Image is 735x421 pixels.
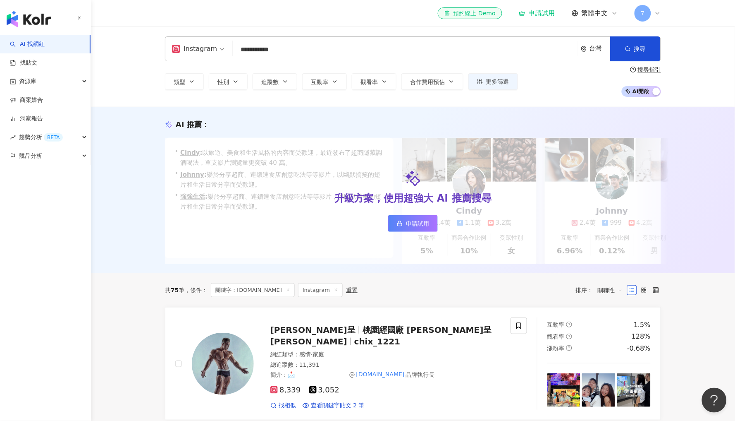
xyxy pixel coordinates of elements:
div: 共 筆 [165,287,184,293]
img: KOL Avatar [192,333,254,395]
span: 感情 [299,351,311,358]
span: 申請試用 [406,220,429,227]
div: 1.5% [634,320,651,330]
div: 128% [632,332,651,341]
button: 類型 [165,73,204,90]
a: 查看關鍵字貼文 2 筆 [303,402,365,410]
a: 找相似 [270,402,296,410]
span: 8,339 [270,386,301,395]
a: 申請試用 [388,215,438,232]
span: 查看關鍵字貼文 2 筆 [311,402,365,410]
div: 搜尋指引 [638,66,661,73]
a: KOL Avatar[PERSON_NAME]呈桃園經國廠 [PERSON_NAME]呈[PERSON_NAME]chix_1221網紅類型：感情·家庭總追蹤數：11,391簡介：📩 ⠀⠀⠀⠀⠀... [165,307,661,420]
span: 關鍵字：[DOMAIN_NAME] [211,283,295,297]
img: post-image [582,373,616,407]
span: 合作費用預估 [410,79,445,85]
span: 條件 ： [184,287,208,293]
span: 漲粉率 [547,345,565,351]
div: -0.68% [627,344,651,353]
div: 升級方案，使用超強大 AI 推薦搜尋 [334,192,492,206]
a: 商案媒合 [10,96,43,104]
span: [PERSON_NAME]呈 [270,325,356,335]
span: 更多篩選 [486,78,509,85]
span: 互動率 [547,321,565,328]
span: 觀看率 [547,333,565,340]
div: 重置 [346,287,358,293]
span: 競品分析 [19,147,42,165]
div: AI 推薦 ： [176,119,209,130]
span: · [311,351,313,358]
span: 關聯性 [598,284,623,297]
a: searchAI 找網紅 [10,40,45,48]
mark: [DOMAIN_NAME] [355,370,406,379]
span: 3,052 [309,386,340,395]
span: 追蹤數 [261,79,279,85]
span: 類型 [174,79,185,85]
div: BETA [44,133,63,142]
img: logo [7,11,51,27]
div: 排序： [576,284,627,297]
span: 性別 [217,79,229,85]
button: 觀看率 [352,73,396,90]
div: 預約線上 Demo [444,9,496,17]
span: 趨勢分析 [19,128,63,147]
iframe: Help Scout Beacon - Open [702,388,727,413]
span: question-circle [630,67,636,72]
span: 桃園經國廠 [PERSON_NAME]呈[PERSON_NAME] [270,325,492,346]
span: 找相似 [279,402,296,410]
button: 更多篩選 [468,73,518,90]
button: 合作費用預估 [401,73,463,90]
span: 品牌執行長 [406,371,435,378]
a: 找貼文 [10,59,37,67]
span: chix_1221 [354,337,401,346]
a: 預約線上 Demo [438,7,502,19]
span: 75 [171,287,179,293]
span: question-circle [566,334,572,339]
div: 台灣 [589,45,610,52]
span: 📩 ⠀⠀⠀⠀⠀⠀⠀⠀⠀⠀⠀⠀ @ [288,371,355,378]
span: 7 [641,9,645,18]
span: 觀看率 [360,79,378,85]
span: environment [581,46,587,52]
span: question-circle [566,345,572,351]
span: 繁體中文 [582,9,608,18]
div: Instagram [172,42,217,55]
a: 申請試用 [519,9,555,17]
span: question-circle [566,322,572,327]
div: 網紅類型 ： [270,351,501,359]
span: 家庭 [313,351,324,358]
span: Instagram [298,283,343,297]
button: 搜尋 [610,36,661,61]
img: post-image [547,373,581,407]
div: 總追蹤數 ： 11,391 [270,361,501,369]
span: 搜尋 [634,46,646,52]
span: rise [10,135,16,140]
button: 性別 [209,73,248,90]
span: 互動率 [311,79,328,85]
span: 資源庫 [19,72,36,91]
button: 追蹤數 [253,73,297,90]
a: 洞察報告 [10,115,43,123]
span: 簡介 ： [270,370,435,379]
button: 互動率 [302,73,347,90]
img: post-image [617,373,651,407]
